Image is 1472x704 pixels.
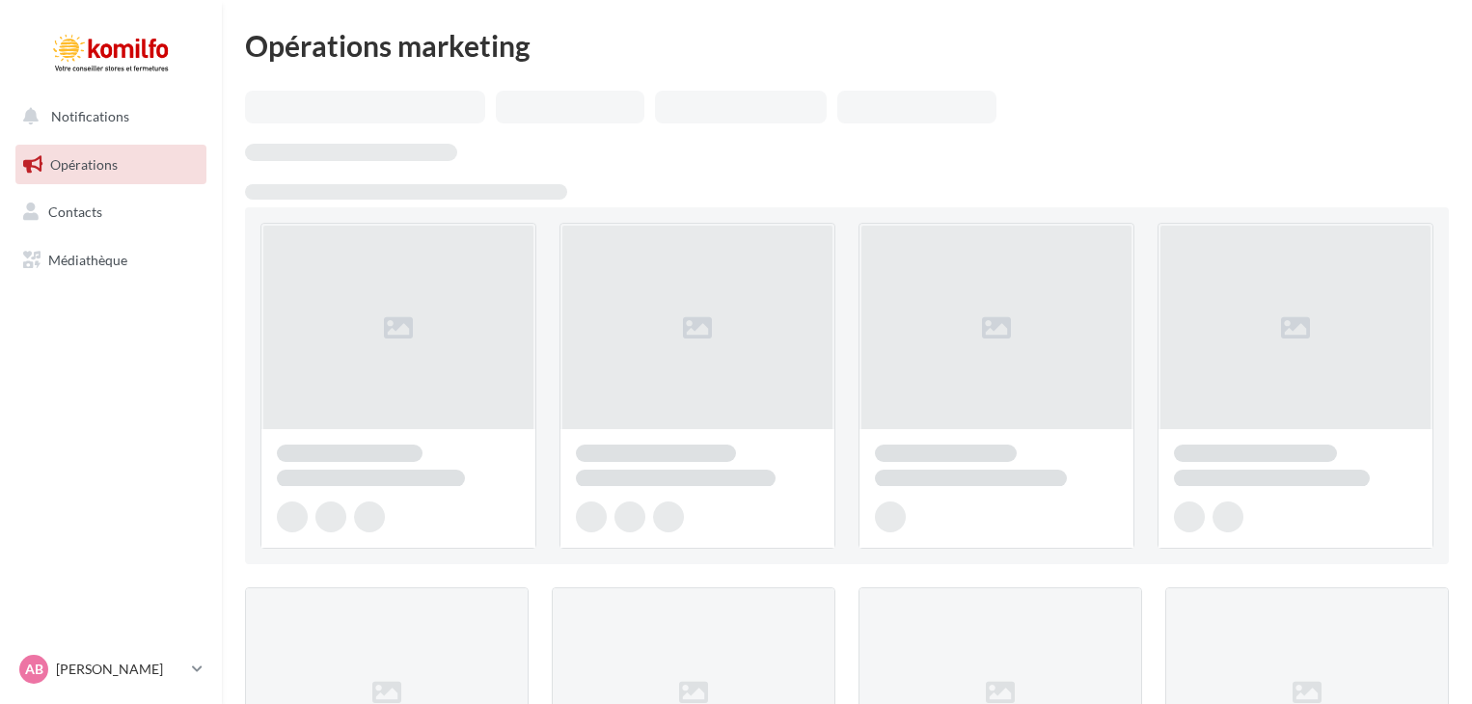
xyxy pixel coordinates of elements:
[12,145,210,185] a: Opérations
[15,651,206,688] a: AB [PERSON_NAME]
[12,192,210,232] a: Contacts
[12,96,203,137] button: Notifications
[48,203,102,220] span: Contacts
[56,660,184,679] p: [PERSON_NAME]
[51,108,129,124] span: Notifications
[50,156,118,173] span: Opérations
[48,252,127,268] span: Médiathèque
[12,240,210,281] a: Médiathèque
[25,660,43,679] span: AB
[245,31,1449,60] div: Opérations marketing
